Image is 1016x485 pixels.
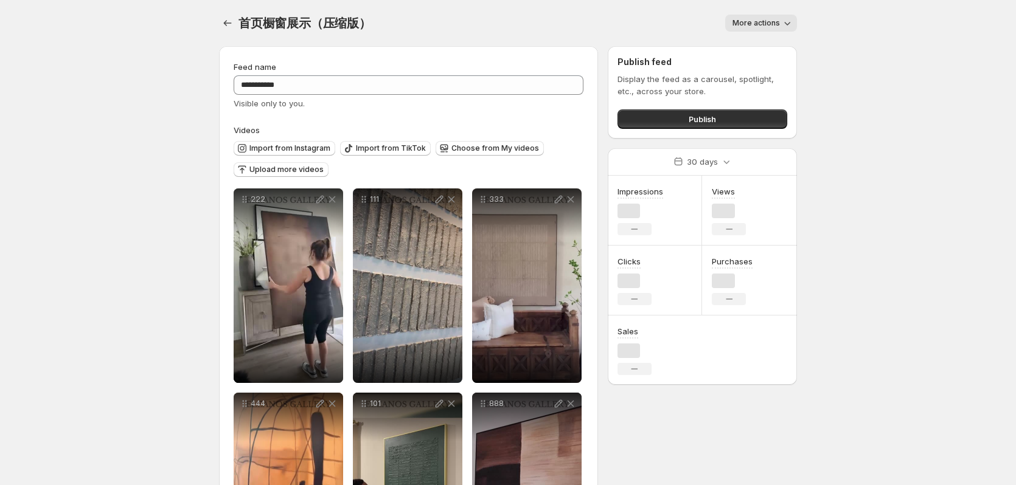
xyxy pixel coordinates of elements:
[712,255,753,267] h3: Purchases
[356,143,426,153] span: Import from TikTok
[618,185,663,198] h3: Impressions
[732,18,780,28] span: More actions
[234,141,335,156] button: Import from Instagram
[249,165,324,174] span: Upload more videos
[451,143,539,153] span: Choose from My videos
[618,255,641,267] h3: Clicks
[353,188,462,383] div: 111
[689,113,716,125] span: Publish
[251,194,314,204] p: 222
[489,399,552,408] p: 888
[219,15,236,32] button: Settings
[234,125,260,135] span: Videos
[712,185,735,198] h3: Views
[249,143,330,153] span: Import from Instagram
[472,188,582,383] div: 333
[618,73,787,97] p: Display the feed as a carousel, spotlight, etc., across your store.
[251,399,314,408] p: 444
[234,98,305,108] span: Visible only to you.
[370,399,433,408] p: 101
[234,188,343,383] div: 222
[489,194,552,204] p: 333
[725,15,797,32] button: More actions
[618,56,787,68] h2: Publish feed
[618,109,787,129] button: Publish
[234,162,329,177] button: Upload more videos
[238,16,371,30] span: 首页橱窗展示（压缩版）
[340,141,431,156] button: Import from TikTok
[687,156,718,168] p: 30 days
[370,194,433,204] p: 111
[234,62,276,72] span: Feed name
[436,141,544,156] button: Choose from My videos
[618,325,638,337] h3: Sales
